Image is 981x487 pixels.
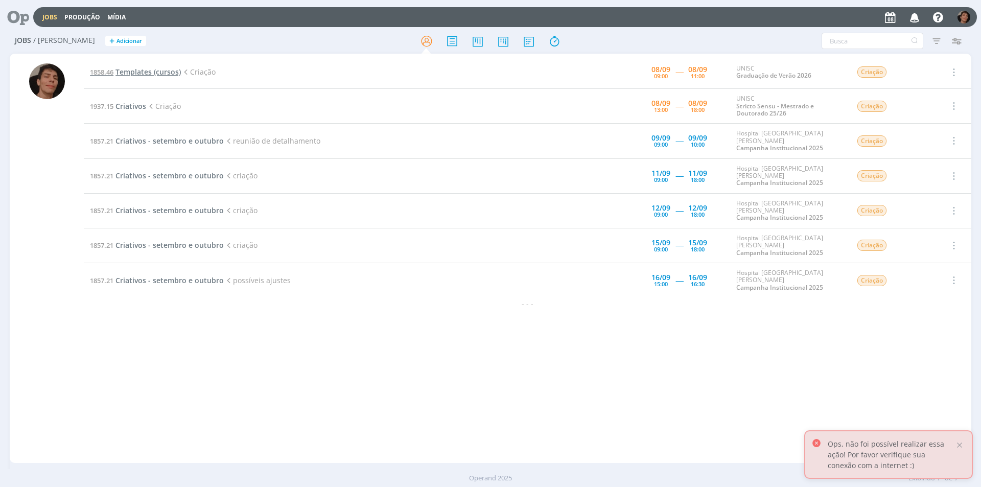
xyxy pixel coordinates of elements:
[688,274,707,281] div: 16/09
[857,66,886,78] span: Criação
[104,13,129,21] button: Mídia
[654,212,668,217] div: 09:00
[736,144,823,152] a: Campanha Institucional 2025
[654,73,668,79] div: 09:00
[15,36,31,45] span: Jobs
[224,240,258,250] span: criação
[651,274,670,281] div: 16/09
[224,275,291,285] span: possíveis ajustes
[654,246,668,252] div: 09:00
[90,136,113,146] span: 1857.21
[90,205,224,215] a: 1857.21Criativos - setembro e outubro
[736,165,842,187] div: Hospital [GEOGRAPHIC_DATA][PERSON_NAME]
[736,71,811,80] a: Graduação de Verão 2026
[691,246,705,252] div: 18:00
[146,101,181,111] span: Criação
[115,136,224,146] span: Criativos - setembro e outubro
[736,213,823,222] a: Campanha Institucional 2025
[736,248,823,257] a: Campanha Institucional 2025
[736,95,842,117] div: UNISC
[688,134,707,142] div: 09/09
[857,275,886,286] span: Criação
[651,134,670,142] div: 09/09
[688,100,707,107] div: 08/09
[691,73,705,79] div: 11:00
[115,275,224,285] span: Criativos - setembro e outubro
[115,67,181,77] span: Templates (cursos)
[115,171,224,180] span: Criativos - setembro e outubro
[181,67,216,77] span: Criação
[64,13,100,21] a: Produção
[675,205,683,215] span: -----
[691,142,705,147] div: 10:00
[90,206,113,215] span: 1857.21
[857,101,886,112] span: Criação
[736,200,842,222] div: Hospital [GEOGRAPHIC_DATA][PERSON_NAME]
[857,240,886,251] span: Criação
[90,241,113,250] span: 1857.21
[651,204,670,212] div: 12/09
[90,102,113,111] span: 1937.15
[107,13,126,21] a: Mídia
[90,171,113,180] span: 1857.21
[688,66,707,73] div: 08/09
[828,438,954,471] p: Ops, não foi possível realizar essa ação! Por favor verifique sua conexão com a internet :)
[691,177,705,182] div: 18:00
[736,269,842,291] div: Hospital [GEOGRAPHIC_DATA][PERSON_NAME]
[651,170,670,177] div: 11/09
[115,240,224,250] span: Criativos - setembro e outubro
[115,101,146,111] span: Criativos
[736,283,823,292] a: Campanha Institucional 2025
[115,205,224,215] span: Criativos - setembro e outubro
[688,239,707,246] div: 15/09
[675,101,683,111] span: -----
[90,67,181,77] a: 1858.46Templates (cursos)
[29,63,65,99] img: P
[651,239,670,246] div: 15/09
[957,11,970,24] img: P
[691,107,705,112] div: 18:00
[90,101,146,111] a: 1937.15Criativos
[857,135,886,147] span: Criação
[654,177,668,182] div: 09:00
[688,204,707,212] div: 12/09
[651,100,670,107] div: 08/09
[90,276,113,285] span: 1857.21
[90,240,224,250] a: 1857.21Criativos - setembro e outubro
[654,142,668,147] div: 09:00
[90,67,113,77] span: 1858.46
[691,281,705,287] div: 16:30
[42,13,57,21] a: Jobs
[822,33,923,49] input: Busca
[33,36,95,45] span: / [PERSON_NAME]
[675,240,683,250] span: -----
[675,275,683,285] span: -----
[90,136,224,146] a: 1857.21Criativos - setembro e outubro
[224,205,258,215] span: criação
[857,205,886,216] span: Criação
[957,8,971,26] button: P
[654,281,668,287] div: 15:00
[691,212,705,217] div: 18:00
[109,36,114,47] span: +
[736,235,842,257] div: Hospital [GEOGRAPHIC_DATA][PERSON_NAME]
[224,136,320,146] span: reunião de detalhamento
[736,130,842,152] div: Hospital [GEOGRAPHIC_DATA][PERSON_NAME]
[39,13,60,21] button: Jobs
[224,171,258,180] span: criação
[688,170,707,177] div: 11/09
[736,102,814,118] a: Stricto Sensu - Mestrado e Doutorado 25/26
[84,298,971,309] div: - - -
[105,36,146,47] button: +Adicionar
[90,171,224,180] a: 1857.21Criativos - setembro e outubro
[736,65,842,80] div: UNISC
[651,66,670,73] div: 08/09
[675,171,683,180] span: -----
[857,170,886,181] span: Criação
[675,67,683,77] span: -----
[61,13,103,21] button: Produção
[736,178,823,187] a: Campanha Institucional 2025
[675,136,683,146] span: -----
[90,275,224,285] a: 1857.21Criativos - setembro e outubro
[654,107,668,112] div: 13:00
